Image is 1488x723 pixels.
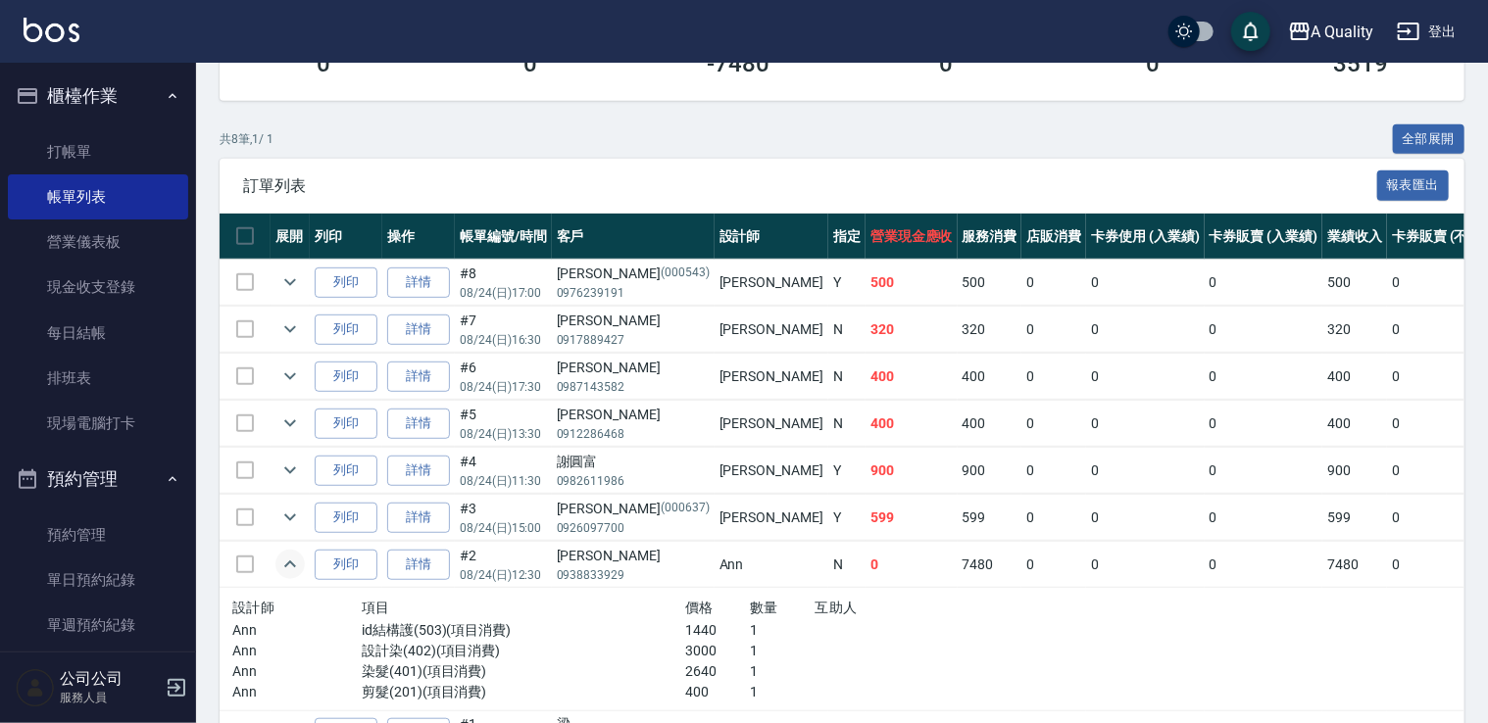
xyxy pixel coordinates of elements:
[362,682,685,702] p: 剪髮(201)(項目消費)
[557,378,710,396] p: 0987143582
[557,566,710,584] p: 0938833929
[387,550,450,580] a: 詳情
[524,50,538,77] h3: 0
[387,409,450,439] a: 詳情
[275,503,305,532] button: expand row
[460,472,547,490] p: 08/24 (日) 11:30
[1021,260,1086,306] td: 0
[557,546,710,566] div: [PERSON_NAME]
[1086,260,1205,306] td: 0
[866,448,958,494] td: 900
[1146,50,1160,77] h3: 0
[1377,170,1450,201] button: 報表匯出
[1280,12,1382,52] button: A Quality
[315,409,377,439] button: 列印
[1333,50,1388,77] h3: 3519
[1086,542,1205,588] td: 0
[243,176,1377,196] span: 訂單列表
[460,378,547,396] p: 08/24 (日) 17:30
[315,456,377,486] button: 列印
[1231,12,1270,51] button: save
[685,641,750,661] p: 3000
[557,472,710,490] p: 0982611986
[715,354,828,400] td: [PERSON_NAME]
[275,314,305,344] button: expand row
[8,356,188,401] a: 排班表
[232,661,362,682] p: Ann
[315,267,377,298] button: 列印
[661,499,710,519] p: (000637)
[8,602,188,648] a: 單週預約紀錄
[1021,401,1086,447] td: 0
[1322,542,1387,588] td: 7480
[552,214,715,260] th: 客戶
[715,214,828,260] th: 設計師
[1205,401,1323,447] td: 0
[275,361,305,391] button: expand row
[317,50,330,77] h3: 0
[715,401,828,447] td: [PERSON_NAME]
[1086,307,1205,353] td: 0
[460,425,547,443] p: 08/24 (日) 13:30
[1322,354,1387,400] td: 400
[815,600,857,615] span: 互助人
[750,682,815,702] p: 1
[715,448,828,494] td: [PERSON_NAME]
[8,129,188,174] a: 打帳單
[1322,448,1387,494] td: 900
[362,661,685,682] p: 染髮(401)(項目消費)
[271,214,310,260] th: 展開
[460,284,547,302] p: 08/24 (日) 17:00
[1205,448,1323,494] td: 0
[557,331,710,349] p: 0917889427
[1322,307,1387,353] td: 320
[8,219,188,265] a: 營業儀表板
[557,519,710,537] p: 0926097700
[1389,14,1464,50] button: 登出
[387,456,450,486] a: 詳情
[661,264,710,284] p: (000543)
[828,307,866,353] td: N
[958,214,1022,260] th: 服務消費
[455,542,552,588] td: #2
[715,495,828,541] td: [PERSON_NAME]
[828,448,866,494] td: Y
[1021,307,1086,353] td: 0
[60,669,160,689] h5: 公司公司
[275,456,305,485] button: expand row
[1312,20,1374,44] div: A Quality
[1086,495,1205,541] td: 0
[455,307,552,353] td: #7
[232,682,362,702] p: Ann
[387,267,450,298] a: 詳情
[1086,401,1205,447] td: 0
[866,354,958,400] td: 400
[382,214,455,260] th: 操作
[828,260,866,306] td: Y
[866,307,958,353] td: 320
[866,401,958,447] td: 400
[310,214,382,260] th: 列印
[958,354,1022,400] td: 400
[315,314,377,345] button: 列印
[16,668,55,707] img: Person
[715,542,828,588] td: Ann
[958,307,1022,353] td: 320
[958,542,1022,588] td: 7480
[1021,354,1086,400] td: 0
[460,331,547,349] p: 08/24 (日) 16:30
[1205,214,1323,260] th: 卡券販賣 (入業績)
[275,409,305,438] button: expand row
[1205,354,1323,400] td: 0
[232,620,362,641] p: Ann
[557,452,710,472] div: 謝圓富
[685,661,750,682] p: 2640
[939,50,953,77] h3: 0
[557,284,710,302] p: 0976239191
[557,358,710,378] div: [PERSON_NAME]
[8,71,188,121] button: 櫃檯作業
[750,661,815,682] p: 1
[1322,214,1387,260] th: 業績收入
[1322,401,1387,447] td: 400
[8,265,188,310] a: 現金收支登錄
